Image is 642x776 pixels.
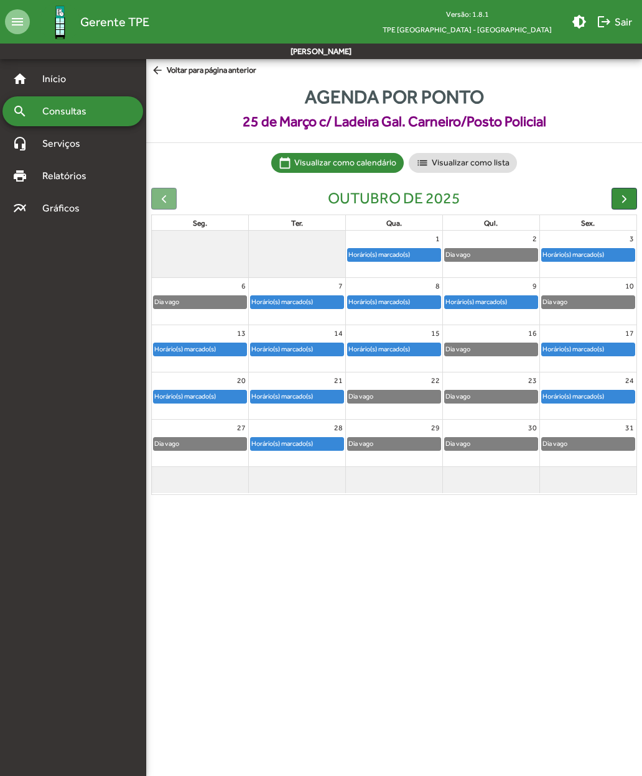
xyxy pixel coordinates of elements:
[445,438,471,450] div: Dia vago
[384,216,404,230] a: quarta-feira
[346,325,443,372] td: 15 de outubro de 2025
[623,420,636,436] a: 31 de outubro de 2025
[623,278,636,294] a: 10 de outubro de 2025
[445,343,471,355] div: Dia vago
[152,277,249,325] td: 6 de outubro de 2025
[530,231,539,247] a: 2 de outubro de 2025
[249,277,346,325] td: 7 de outubro de 2025
[348,390,374,402] div: Dia vago
[542,390,605,402] div: Horário(s) marcado(s)
[154,296,180,308] div: Dia vago
[12,201,27,216] mat-icon: multiline_chart
[35,169,103,183] span: Relatórios
[235,372,248,389] a: 20 de outubro de 2025
[190,216,210,230] a: segunda-feira
[35,104,103,119] span: Consultas
[572,14,587,29] mat-icon: brightness_medium
[348,249,411,261] div: Horário(s) marcado(s)
[542,249,605,261] div: Horário(s) marcado(s)
[35,201,96,216] span: Gráficos
[539,231,636,277] td: 3 de outubro de 2025
[12,104,27,119] mat-icon: search
[12,136,27,151] mat-icon: headset_mic
[332,372,345,389] a: 21 de outubro de 2025
[332,325,345,341] a: 14 de outubro de 2025
[539,419,636,466] td: 31 de outubro de 2025
[154,438,180,450] div: Dia vago
[442,419,539,466] td: 30 de outubro de 2025
[251,438,314,450] div: Horário(s) marcado(s)
[251,296,314,308] div: Horário(s) marcado(s)
[80,12,149,32] span: Gerente TPE
[542,296,568,308] div: Dia vago
[12,169,27,183] mat-icon: print
[251,390,314,402] div: Horário(s) marcado(s)
[627,231,636,247] a: 3 de outubro de 2025
[289,216,305,230] a: terça-feira
[526,325,539,341] a: 16 de outubro de 2025
[279,157,291,169] mat-icon: calendar_today
[433,278,442,294] a: 8 de outubro de 2025
[151,64,256,78] span: Voltar para página anterior
[592,11,637,33] button: Sair
[526,420,539,436] a: 30 de outubro de 2025
[416,157,429,169] mat-icon: list
[542,438,568,450] div: Dia vago
[154,390,216,402] div: Horário(s) marcado(s)
[409,153,517,173] mat-chip: Visualizar como lista
[429,372,442,389] a: 22 de outubro de 2025
[445,296,508,308] div: Horário(s) marcado(s)
[235,420,248,436] a: 27 de outubro de 2025
[542,343,605,355] div: Horário(s) marcado(s)
[442,372,539,419] td: 23 de outubro de 2025
[154,343,216,355] div: Horário(s) marcado(s)
[445,249,471,261] div: Dia vago
[40,2,80,42] img: Logo
[348,438,374,450] div: Dia vago
[12,72,27,86] mat-icon: home
[623,325,636,341] a: 17 de outubro de 2025
[433,231,442,247] a: 1 de outubro de 2025
[235,325,248,341] a: 13 de outubro de 2025
[623,372,636,389] a: 24 de outubro de 2025
[539,372,636,419] td: 24 de outubro de 2025
[271,153,404,173] mat-chip: Visualizar como calendário
[346,372,443,419] td: 22 de outubro de 2025
[146,111,642,132] span: 25 de Março c/ Ladeira Gal. Carneiro/Posto Policial
[373,6,562,22] div: Versão: 1.8.1
[346,231,443,277] td: 1 de outubro de 2025
[442,231,539,277] td: 2 de outubro de 2025
[597,14,612,29] mat-icon: logout
[429,325,442,341] a: 15 de outubro de 2025
[30,2,149,42] a: Gerente TPE
[35,136,97,151] span: Serviços
[373,22,562,37] span: TPE [GEOGRAPHIC_DATA] - [GEOGRAPHIC_DATA]
[579,216,597,230] a: sexta-feira
[5,9,30,34] mat-icon: menu
[539,325,636,372] td: 17 de outubro de 2025
[249,325,346,372] td: 14 de outubro de 2025
[332,420,345,436] a: 28 de outubro de 2025
[146,83,642,111] span: Agenda por ponto
[152,372,249,419] td: 20 de outubro de 2025
[348,296,411,308] div: Horário(s) marcado(s)
[251,343,314,355] div: Horário(s) marcado(s)
[597,11,632,33] span: Sair
[481,216,500,230] a: quinta-feira
[152,419,249,466] td: 27 de outubro de 2025
[346,277,443,325] td: 8 de outubro de 2025
[442,277,539,325] td: 9 de outubro de 2025
[346,419,443,466] td: 29 de outubro de 2025
[526,372,539,389] a: 23 de outubro de 2025
[151,64,167,78] mat-icon: arrow_back
[249,419,346,466] td: 28 de outubro de 2025
[445,390,471,402] div: Dia vago
[328,189,460,208] h2: outubro de 2025
[530,278,539,294] a: 9 de outubro de 2025
[35,72,84,86] span: Início
[152,325,249,372] td: 13 de outubro de 2025
[348,343,411,355] div: Horário(s) marcado(s)
[249,372,346,419] td: 21 de outubro de 2025
[336,278,345,294] a: 7 de outubro de 2025
[442,325,539,372] td: 16 de outubro de 2025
